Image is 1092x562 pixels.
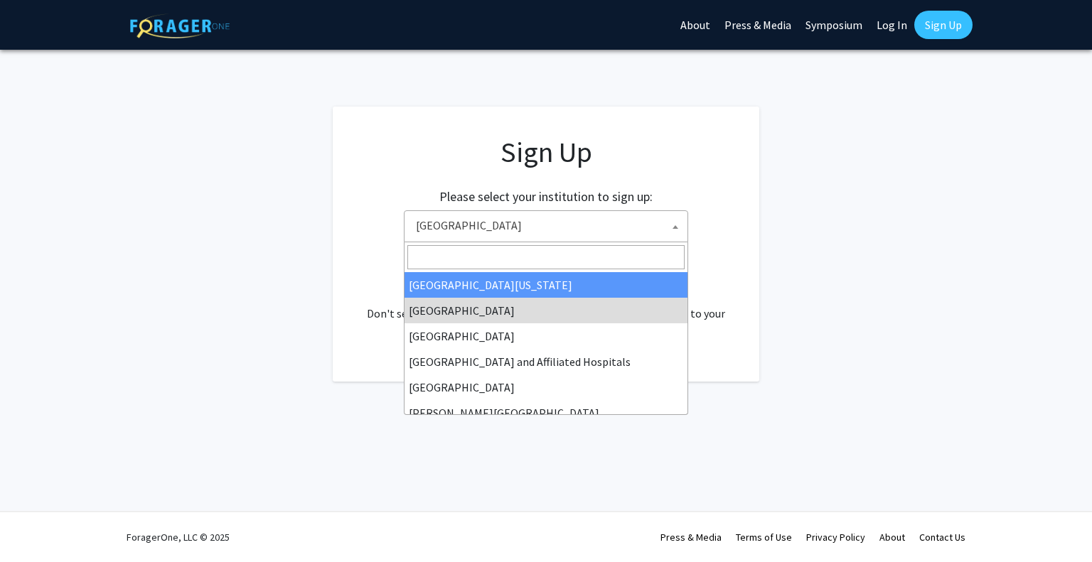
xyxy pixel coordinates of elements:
[879,531,905,544] a: About
[11,498,60,551] iframe: Chat
[439,189,653,205] h2: Please select your institution to sign up:
[405,272,687,298] li: [GEOGRAPHIC_DATA][US_STATE]
[405,400,687,443] li: [PERSON_NAME][GEOGRAPHIC_DATA][PERSON_NAME]
[405,298,687,323] li: [GEOGRAPHIC_DATA]
[361,135,731,169] h1: Sign Up
[919,531,965,544] a: Contact Us
[404,210,688,242] span: Emory University
[130,13,230,38] img: ForagerOne Logo
[405,349,687,374] li: [GEOGRAPHIC_DATA] and Affiliated Hospitals
[405,374,687,400] li: [GEOGRAPHIC_DATA]
[407,245,685,269] input: Search
[127,512,230,562] div: ForagerOne, LLC © 2025
[405,323,687,349] li: [GEOGRAPHIC_DATA]
[660,531,722,544] a: Press & Media
[410,211,687,240] span: Emory University
[736,531,792,544] a: Terms of Use
[914,11,973,39] a: Sign Up
[361,271,731,339] div: Already have an account? . Don't see your institution? about bringing ForagerOne to your institut...
[806,531,865,544] a: Privacy Policy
